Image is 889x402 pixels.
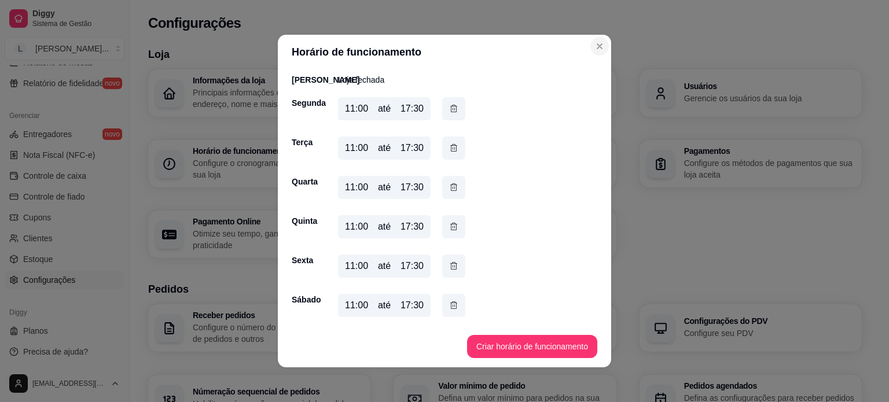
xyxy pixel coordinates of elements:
[292,176,315,187] div: Quarta
[345,259,368,273] div: 11:00
[292,294,315,305] div: Sábado
[345,298,368,312] div: 11:00
[292,255,315,266] div: Sexta
[378,180,391,194] div: até
[292,137,315,148] div: Terça
[278,35,611,69] header: Horário de funcionamento
[378,102,391,116] div: até
[345,220,368,234] div: 11:00
[467,335,597,358] button: Criar horário de funcionamento
[292,97,315,109] div: Segunda
[401,259,424,273] div: 17:30
[292,74,315,86] div: [PERSON_NAME]
[345,102,368,116] div: 11:00
[401,180,424,194] div: 17:30
[378,298,391,312] div: até
[338,74,384,86] p: Loja fechada
[401,220,424,234] div: 17:30
[378,141,391,155] div: até
[401,141,424,155] div: 17:30
[590,37,609,56] button: Close
[401,298,424,312] div: 17:30
[292,215,315,227] div: Quinta
[401,102,424,116] div: 17:30
[345,141,368,155] div: 11:00
[378,220,391,234] div: até
[378,259,391,273] div: até
[345,180,368,194] div: 11:00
